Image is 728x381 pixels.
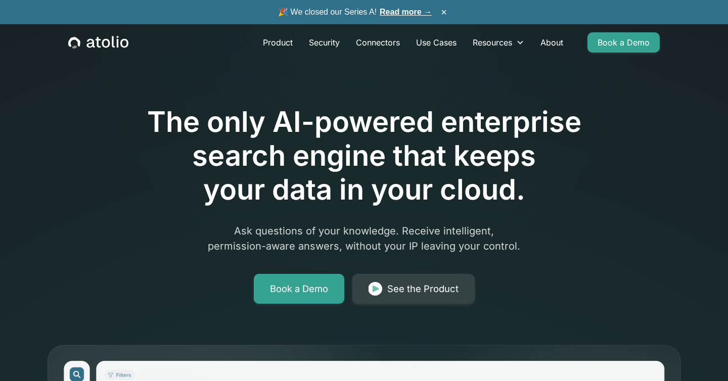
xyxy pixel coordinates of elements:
a: Product [255,32,301,53]
a: Book a Demo [587,32,660,53]
a: Connectors [348,32,408,53]
div: See the Product [387,282,459,296]
h1: The only AI-powered enterprise search engine that keeps your data in your cloud. [105,105,623,207]
a: Read more → [380,8,432,16]
div: Resources [473,36,512,49]
a: home [68,36,128,49]
div: Resources [465,32,532,53]
button: × [438,7,450,18]
a: Security [301,32,348,53]
a: About [532,32,571,53]
p: Ask questions of your knowledge. Receive intelligent, permission-aware answers, without your IP l... [170,223,558,254]
a: See the Product [352,274,475,304]
span: 🎉 We closed our Series A! [278,6,432,18]
a: Use Cases [408,32,465,53]
a: Book a Demo [254,274,344,304]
